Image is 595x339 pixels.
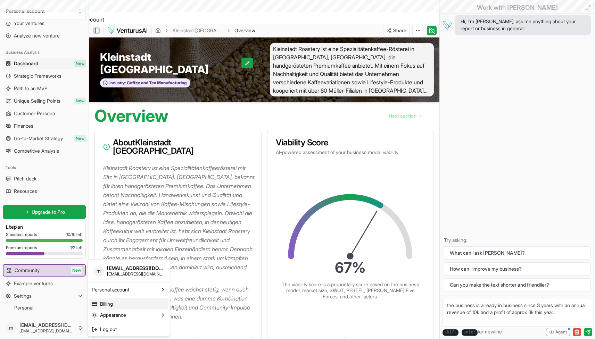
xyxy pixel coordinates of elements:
[155,27,255,34] nav: breadcrumb
[14,175,36,182] span: Pitch deck
[335,259,366,276] text: 67 %
[14,122,33,129] span: Finances
[14,73,61,79] span: Strategic Frameworks
[71,267,82,274] span: New
[19,322,75,328] span: [EMAIL_ADDRESS][DOMAIN_NAME]
[393,27,406,34] span: Share
[6,245,37,251] span: Premium reports
[15,267,40,274] span: Community
[441,19,452,31] img: Vera
[66,232,83,237] span: 10 / 10 left
[234,27,255,34] span: Overview
[389,112,416,119] span: Next section
[103,138,253,155] h3: About Kleinstadt [GEOGRAPHIC_DATA]
[19,328,75,334] span: [EMAIL_ADDRESS][DOMAIN_NAME]
[444,278,591,291] button: Can you make the text shorter and friendlier?
[107,265,164,271] span: [EMAIL_ADDRESS][DOMAIN_NAME]
[173,27,223,34] a: Kleinstadt [GEOGRAPHIC_DATA]
[14,60,38,67] span: Dashboard
[443,328,502,336] span: + for newline
[94,108,168,124] h1: Overview
[14,188,37,195] span: Resources
[555,329,567,335] span: Agent
[14,85,48,92] span: Path to an MVP
[74,60,86,67] span: New
[32,209,65,215] span: Upgrade to Pro
[14,304,33,311] span: Personal
[70,245,83,251] span: 1 / 2 left
[89,298,168,310] a: Billing
[100,312,126,319] span: Appearance
[6,223,83,230] h3: Lite plan
[93,265,104,277] span: m
[100,326,117,333] span: Log out
[3,162,86,173] div: Tools
[383,109,427,123] nav: pagination
[6,322,17,333] span: m
[276,149,425,156] p: AI-powered assessment of your business model viability
[276,138,425,147] h3: Viability Score
[443,329,458,336] kbd: shift
[126,80,187,86] span: Coffee and Tea Manufacturing
[14,110,55,117] span: Customer Persona
[461,18,585,32] span: Hi, I'm [PERSON_NAME], ask me anything about your report or business in general!
[14,135,63,142] span: Go-to-Market Strategy
[6,232,37,237] span: Standard reports
[383,109,427,123] a: Go to next page
[14,32,60,39] span: Analyze new venture
[281,281,420,300] p: The viability score is a proprietary score based on the business model, market size, SWOT, PESTEL...
[92,286,129,293] span: Personal account
[14,98,60,104] span: Unique Selling Points
[14,280,53,287] span: Example ventures
[74,135,86,142] span: New
[270,43,434,96] span: Kleinstadt Roastery ist eine Spezialitätenkaffee-Rösterei in [GEOGRAPHIC_DATA], [GEOGRAPHIC_DATA]...
[444,246,591,260] button: What can I ask [PERSON_NAME]?
[443,299,592,327] textarea: the business is already in business since 3 years with an annual revenue of 10k and a profit of a...
[462,329,478,336] kbd: enter
[14,20,44,27] span: Your ventures
[14,147,59,154] span: Competitive Analysis
[107,271,164,277] span: [EMAIL_ADDRESS][DOMAIN_NAME]
[444,237,591,244] p: Try asking:
[109,80,126,86] span: Industry:
[444,262,591,276] button: How can I improve my business?
[74,98,86,104] span: New
[14,293,32,299] span: Settings
[103,163,256,281] p: Kleinstadt Roastery ist eine Spezialitätenkaffeerösterei mit Sitz in [GEOGRAPHIC_DATA], [GEOGRAPH...
[107,26,148,35] img: logo
[103,285,256,321] p: Der Markt für Spezialitätenkaffee wächst stetig, wenn auch mit einer hohen Konkurrenz, was eine d...
[100,51,241,76] span: Kleinstadt [GEOGRAPHIC_DATA]
[3,47,86,58] div: Business Analysis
